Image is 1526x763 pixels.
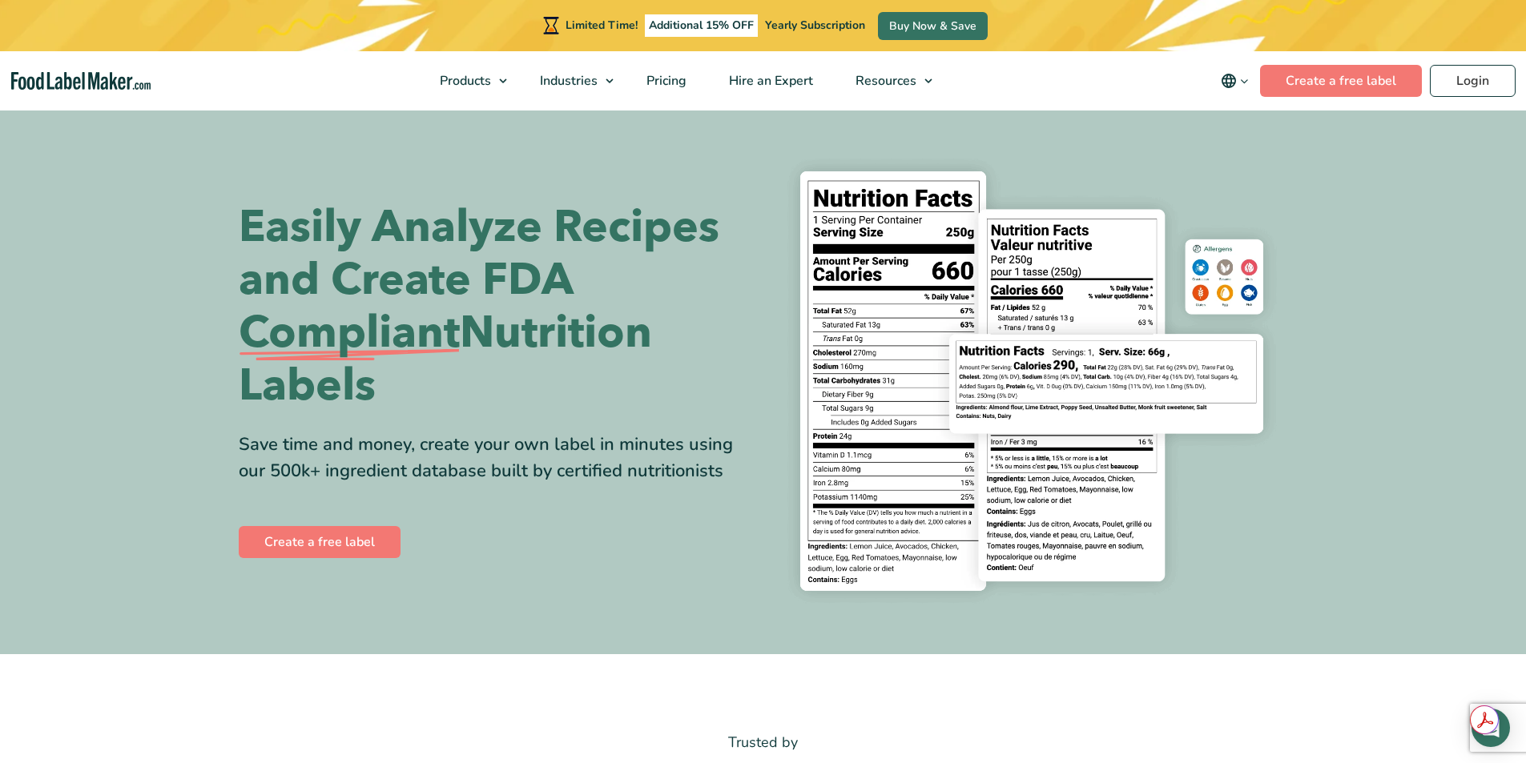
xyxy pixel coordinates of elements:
[724,72,815,90] span: Hire an Expert
[642,72,688,90] span: Pricing
[708,51,831,110] a: Hire an Expert
[645,14,758,37] span: Additional 15% OFF
[239,432,751,484] div: Save time and money, create your own label in minutes using our 500k+ ingredient database built b...
[626,51,704,110] a: Pricing
[765,18,865,33] span: Yearly Subscription
[535,72,599,90] span: Industries
[566,18,638,33] span: Limited Time!
[239,201,751,412] h1: Easily Analyze Recipes and Create FDA Nutrition Labels
[239,731,1288,754] p: Trusted by
[878,12,988,40] a: Buy Now & Save
[239,307,460,359] span: Compliant
[835,51,940,110] a: Resources
[851,72,918,90] span: Resources
[519,51,622,110] a: Industries
[239,526,401,558] a: Create a free label
[419,51,515,110] a: Products
[1430,65,1516,97] a: Login
[435,72,493,90] span: Products
[1260,65,1422,97] a: Create a free label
